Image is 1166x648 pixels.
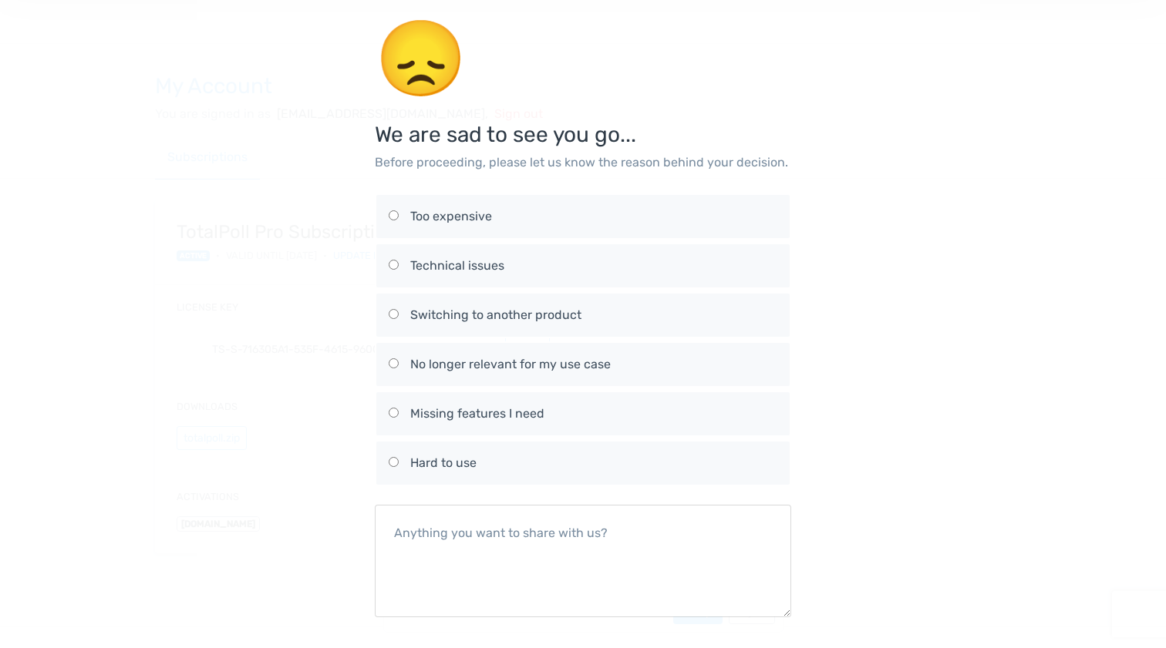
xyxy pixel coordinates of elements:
[389,260,399,270] input: Technical issues Technical issues
[410,355,777,374] div: No longer relevant for my use case
[389,392,777,435] label: Missing features I need
[410,207,777,226] div: Too expensive
[410,454,777,472] div: Hard to use
[375,153,791,172] p: Before proceeding, please let us know the reason behind your decision.
[410,405,777,423] div: Missing features I need
[389,442,777,485] label: Hard to use
[389,294,777,337] label: Switching to another product
[410,306,777,324] div: Switching to another product
[375,18,791,147] h3: We are sad to see you go...
[389,343,777,386] label: No longer relevant for my use case
[389,210,399,220] input: Too expensive Too expensive
[389,195,777,238] label: Too expensive
[410,257,777,275] div: Technical issues
[389,457,399,467] input: Hard to use Hard to use
[389,309,399,319] input: Switching to another product Switching to another product
[375,15,467,102] span: 😞
[389,358,399,368] input: No longer relevant for my use case No longer relevant for my use case
[389,244,777,287] label: Technical issues
[389,408,399,418] input: Missing features I need Missing features I need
